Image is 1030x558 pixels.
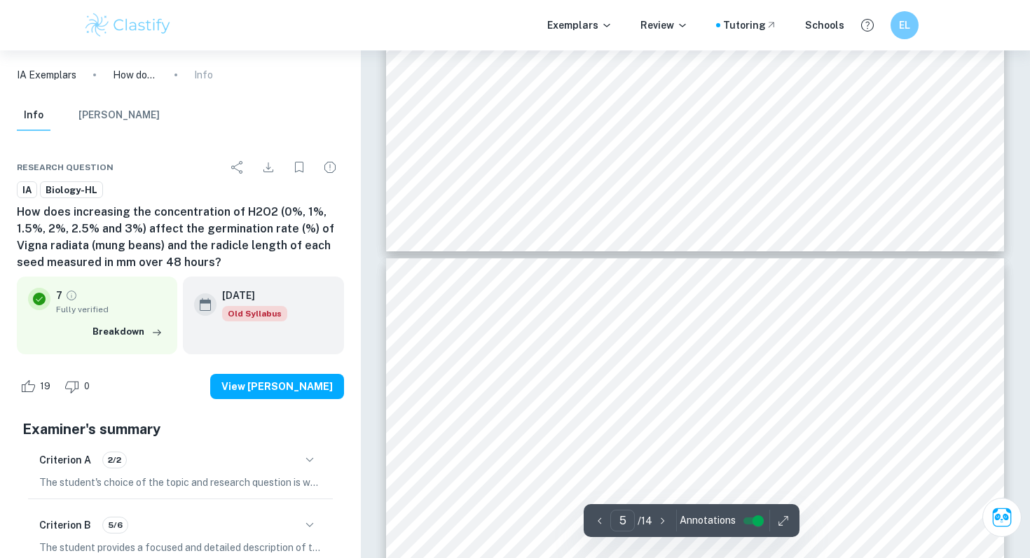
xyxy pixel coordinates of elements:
div: Bookmark [285,153,313,181]
span: IA [18,183,36,197]
span: 0% [504,428,520,440]
img: Clastify logo [83,11,172,39]
button: [PERSON_NAME] [78,100,160,131]
h6: Criterion A [39,452,91,468]
span: 6 [860,504,867,516]
span: 2.5% [788,428,813,440]
span: 9 [788,479,795,491]
button: EL [891,11,919,39]
a: Grade fully verified [65,289,78,302]
span: 4 [465,529,472,541]
button: Breakdown [89,321,166,342]
div: Share [224,153,252,181]
p: Exemplars [547,18,612,33]
span: 9 [646,529,653,541]
span: 7 [575,504,582,516]
span: 9 [788,529,795,541]
span: 96 hours [459,381,504,393]
h6: Criterion B [39,517,91,533]
span: beans were used for experimental purposes, rather than consumption. Wasting so many beans [459,51,912,63]
p: The student provides a focused and detailed description of the main topic, clearly stating the ai... [39,540,322,555]
span: Old Syllabus [222,306,287,321]
span: organisms like shrimp and whales consume (ACS, 2014). However, since I also only used very [459,99,919,111]
div: Report issue [316,153,344,181]
h6: [DATE] [222,288,276,303]
span: Fully verified [56,303,166,316]
span: 8 [860,529,867,541]
button: Ask Clai [982,498,1022,537]
span: 5/6 [103,519,128,531]
span: low concentrations of [459,116,564,127]
span: 10 [717,529,729,541]
a: Schools [805,18,844,33]
p: The student's choice of the topic and research question is well-justified, as they demonstrate a ... [39,475,322,490]
span: 3% [860,428,876,440]
span: Results: [459,333,501,344]
span: 7 [860,479,867,491]
span: 0 [76,379,97,393]
div: Starting from the May 2025 session, the Biology IA requirements have changed. It's OK to refer to... [222,306,287,321]
span: 2 [588,121,592,128]
div: Dislike [61,375,97,398]
div: Like [17,375,58,398]
p: 7 [56,288,62,303]
span: Biology-HL [41,183,102,197]
span: when there is a global shortage of food can be seen as unethical. Furthermore, high [459,67,861,79]
span: 8 [504,454,511,466]
span: , it does not negatively affect the environment, and it can safely be [592,116,914,127]
span: 1.5% [646,428,671,440]
span: 9 [575,529,582,541]
a: IA Exemplars [17,67,76,83]
span: 10 [646,454,658,466]
button: Help and Feedback [856,13,879,37]
a: IA [17,181,37,199]
span: 3 [465,504,472,516]
span: 10 [717,454,729,466]
p: Review [640,18,688,33]
span: O [579,116,589,127]
span: H [567,116,575,127]
span: 7 [860,454,867,466]
span: can harm phytoplankton, which are microscopic algae that marine [574,83,893,95]
span: 7 [646,479,653,491]
span: 1 [465,454,472,466]
div: Download [254,153,282,181]
h5: Examiner's summary [22,419,338,440]
a: Biology-HL [40,181,103,199]
button: Info [17,100,50,131]
span: 8 [788,454,795,466]
p: Info [194,67,213,83]
span: 19 [32,379,58,393]
span: 1% [575,428,591,440]
span: 2 [567,89,571,96]
span: O [558,83,568,95]
span: 2 [554,89,558,96]
span: 2/2 [103,454,126,466]
span: 7 [504,504,511,516]
span: 6 [575,454,582,466]
span: Annotations [680,513,736,528]
p: / 14 [638,513,652,529]
span: H [546,83,554,95]
span: 2 [465,479,472,491]
span: 2 [576,121,580,128]
span: Trial [465,403,488,414]
span: 10 [717,479,729,491]
span: concentrations of [459,83,543,95]
span: 2% [717,428,734,440]
p: How does increasing the concentration of H2O2 (0%, 1%, 1.5%, 2%, 2.5% and 3%) affect the germinat... [113,67,158,83]
h6: How does increasing the concentration of H2O2 (0%, 1%, 1.5%, 2%, 2.5% and 3%) affect the germinat... [17,204,344,271]
span: Number of seeds germinated in each trial (/10) [598,403,825,414]
h6: EL [897,18,913,33]
a: Tutoring [723,18,777,33]
span: 8 [575,479,582,491]
span: 7 [504,529,511,541]
span: 7 [504,479,511,491]
span: Table 1: A raw data table showing the number of seeds in each trial that germinated over [459,365,917,377]
span: Research question [17,161,114,174]
span: disposed of down the drain (Bandoim, 2019). [459,131,679,143]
